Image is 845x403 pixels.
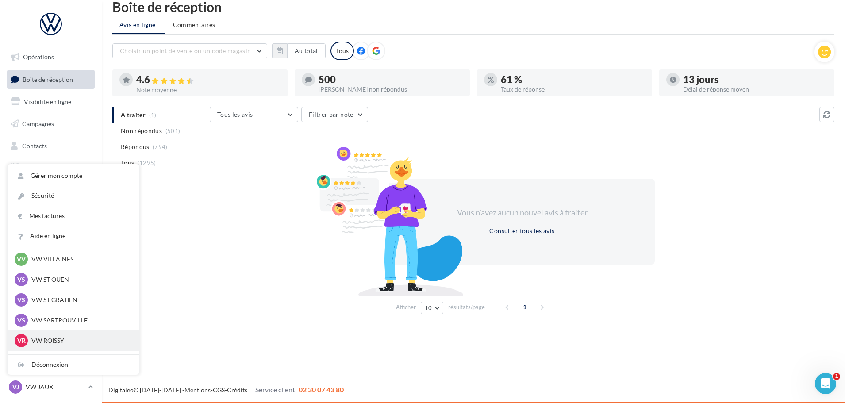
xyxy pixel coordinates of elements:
[8,186,139,206] a: Sécurité
[8,355,139,375] div: Déconnexion
[17,255,26,264] span: VV
[17,296,25,304] span: VS
[5,137,96,155] a: Contacts
[8,226,139,246] a: Aide en ligne
[108,386,134,394] a: Digitaleo
[121,142,150,151] span: Répondus
[12,383,19,391] span: VJ
[683,75,827,84] div: 13 jours
[121,158,134,167] span: Tous
[8,166,139,186] a: Gérer mon compte
[446,207,598,219] div: Vous n'avez aucun nouvel avis à traiter
[501,86,645,92] div: Taux de réponse
[421,302,443,314] button: 10
[5,48,96,66] a: Opérations
[501,75,645,84] div: 61 %
[217,111,253,118] span: Tous les avis
[17,336,26,345] span: VR
[26,383,84,391] p: VW JAUX
[8,206,139,226] a: Mes factures
[425,304,432,311] span: 10
[31,316,129,325] p: VW SARTROUVILLE
[5,180,96,199] a: Calendrier
[319,86,463,92] div: [PERSON_NAME] non répondus
[31,275,129,284] p: VW ST OUEN
[815,373,836,394] iframe: Intercom live chat
[486,226,558,236] button: Consulter tous les avis
[396,303,416,311] span: Afficher
[23,53,54,61] span: Opérations
[833,373,840,380] span: 1
[173,20,215,29] span: Commentaires
[22,120,54,127] span: Campagnes
[31,296,129,304] p: VW ST GRATIEN
[7,379,95,395] a: VJ VW JAUX
[5,203,96,229] a: PLV et print personnalisable
[213,386,225,394] a: CGS
[299,385,344,394] span: 02 30 07 43 80
[227,386,247,394] a: Crédits
[5,115,96,133] a: Campagnes
[120,47,251,54] span: Choisir un point de vente ou un code magasin
[136,75,280,85] div: 4.6
[272,43,326,58] button: Au total
[17,275,25,284] span: VS
[255,385,295,394] span: Service client
[287,43,326,58] button: Au total
[5,158,96,177] a: Médiathèque
[22,142,47,149] span: Contacts
[138,159,156,166] span: (1295)
[31,336,129,345] p: VW ROISSY
[5,70,96,89] a: Boîte de réception
[136,87,280,93] div: Note moyenne
[448,303,485,311] span: résultats/page
[319,75,463,84] div: 500
[301,107,368,122] button: Filtrer par note
[31,255,129,264] p: VW VILLAINES
[17,316,25,325] span: VS
[121,127,162,135] span: Non répondus
[23,75,73,83] span: Boîte de réception
[184,386,211,394] a: Mentions
[210,107,298,122] button: Tous les avis
[112,43,267,58] button: Choisir un point de vente ou un code magasin
[108,386,344,394] span: © [DATE]-[DATE] - - -
[24,98,71,105] span: Visibilité en ligne
[5,92,96,111] a: Visibilité en ligne
[518,300,532,314] span: 1
[683,86,827,92] div: Délai de réponse moyen
[165,127,181,134] span: (501)
[5,232,96,258] a: Campagnes DataOnDemand
[330,42,354,60] div: Tous
[153,143,168,150] span: (794)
